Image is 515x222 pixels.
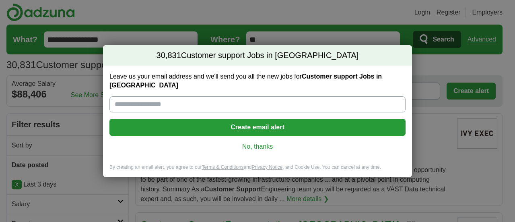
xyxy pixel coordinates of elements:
[109,72,406,90] label: Leave us your email address and we'll send you all the new jobs for
[202,164,243,170] a: Terms & Conditions
[103,45,412,66] h2: Customer support Jobs in [GEOGRAPHIC_DATA]
[252,164,283,170] a: Privacy Notice
[157,50,181,61] span: 30,831
[109,119,406,136] button: Create email alert
[103,164,412,177] div: By creating an email alert, you agree to our and , and Cookie Use. You can cancel at any time.
[116,142,399,151] a: No, thanks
